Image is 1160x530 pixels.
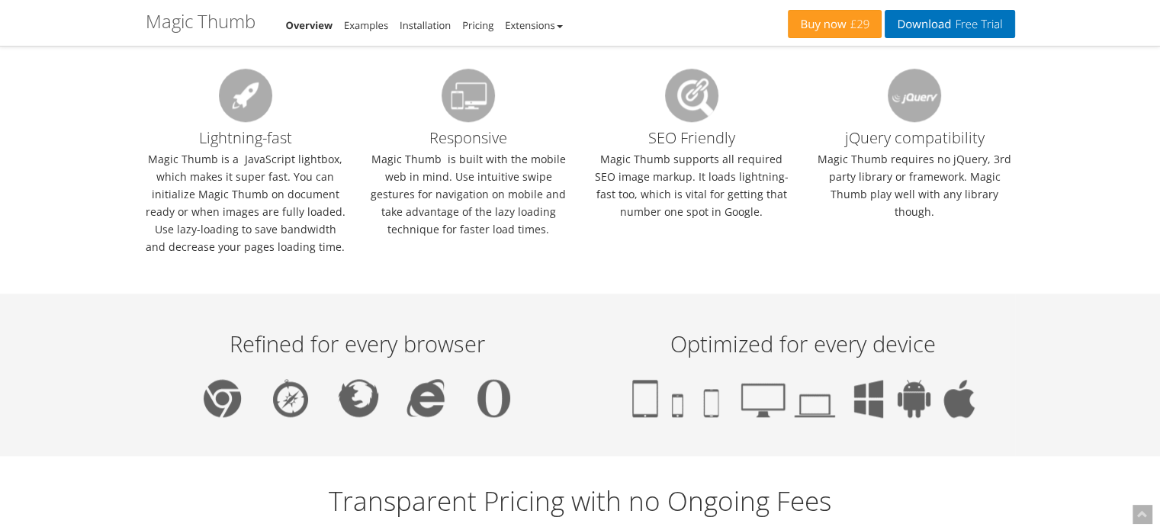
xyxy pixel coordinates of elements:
a: Pricing [462,18,493,32]
p: Refined for every browser [149,332,565,356]
div: Magic Thumb is built with the mobile web in mind. Use intuitive swipe gestures for navigation on ... [357,61,580,255]
a: Extensions [505,18,562,32]
h3: Responsive [368,69,569,146]
div: Magic Thumb requires no jQuery, 3rd party library or framework. Magic Thumb play well with any li... [803,61,1027,255]
a: Examples [344,18,388,32]
h1: Magic Thumb [146,11,255,31]
a: Buy now£29 [788,10,882,38]
h2: Transparent Pricing with no Ongoing Fees [146,487,1015,516]
a: DownloadFree Trial [885,10,1014,38]
a: Installation [400,18,451,32]
span: Free Trial [951,18,1002,31]
img: Chrome, Safari, Firefox, IE, Opera [204,379,510,417]
div: Magic Thumb is a JavaScript lightbox, which makes it super fast. You can initialize Magic Thumb o... [134,61,358,255]
img: Tablet, phone, smartphone, desktop, laptop, Windows, Android, iOS [632,379,975,418]
a: Overview [286,18,333,32]
h3: SEO Friendly [592,69,792,146]
p: Optimized for every device [596,332,1011,356]
div: Magic Thumb supports all required SEO image markup. It loads lightning-fast too, which is vital f... [580,61,804,255]
h3: Lightning-fast [146,69,346,146]
h3: jQuery compatibility [815,69,1015,146]
span: £29 [847,18,870,31]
